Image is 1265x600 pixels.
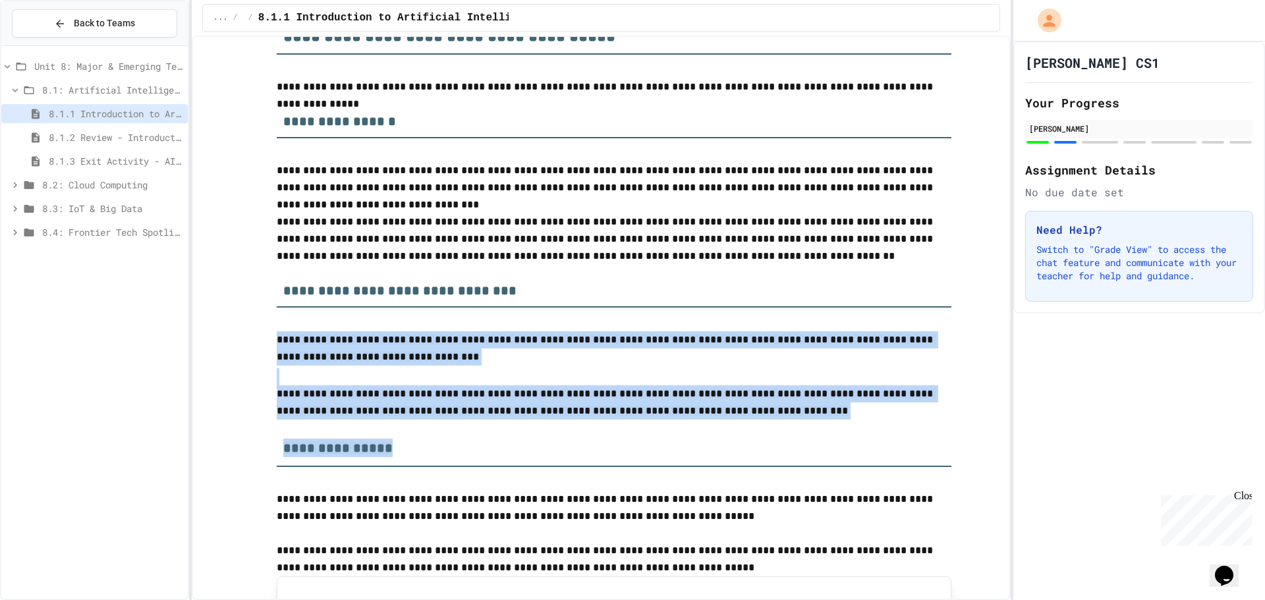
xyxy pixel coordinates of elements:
button: Back to Teams [12,9,177,38]
span: 8.1.2 Review - Introduction to Artificial Intelligence [49,130,183,144]
iframe: chat widget [1210,547,1252,587]
iframe: chat widget [1156,490,1252,546]
span: 8.2: Cloud Computing [42,178,183,192]
h1: [PERSON_NAME] CS1 [1025,53,1160,72]
span: 8.1.3 Exit Activity - AI Detective [49,154,183,168]
span: 8.1.1 Introduction to Artificial Intelligence [49,107,183,121]
span: / [233,13,237,23]
span: 8.4: Frontier Tech Spotlight [42,225,183,239]
span: 8.1: Artificial Intelligence Basics [42,83,183,97]
span: 8.1.1 Introduction to Artificial Intelligence [258,10,543,26]
div: My Account [1024,5,1065,36]
span: / [248,13,253,23]
div: Chat with us now!Close [5,5,91,84]
h2: Assignment Details [1025,161,1253,179]
span: Back to Teams [74,16,135,30]
span: Unit 8: Major & Emerging Technologies [34,59,183,73]
h3: Need Help? [1036,222,1242,238]
h2: Your Progress [1025,94,1253,112]
div: [PERSON_NAME] [1029,123,1249,134]
span: ... [213,13,228,23]
span: 8.3: IoT & Big Data [42,202,183,215]
p: Switch to "Grade View" to access the chat feature and communicate with your teacher for help and ... [1036,243,1242,283]
div: No due date set [1025,184,1253,200]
